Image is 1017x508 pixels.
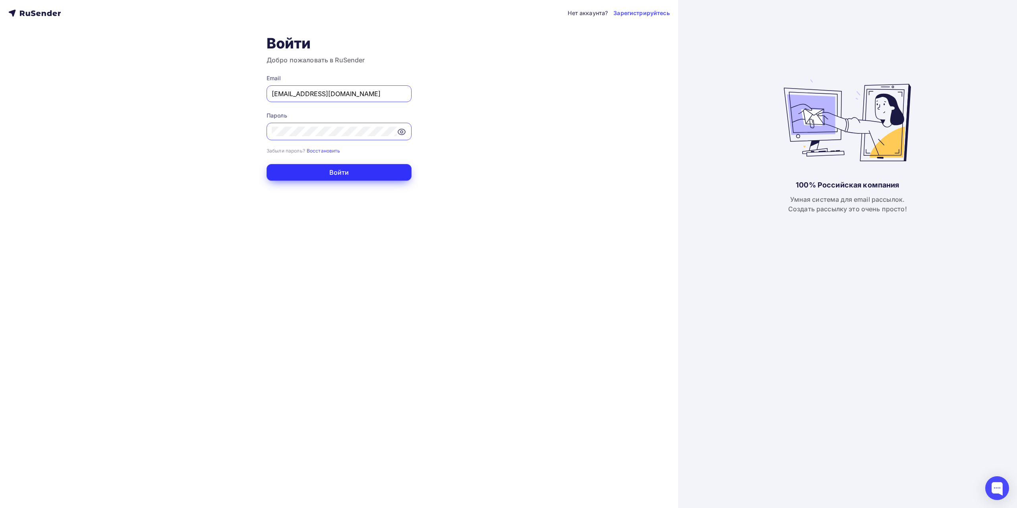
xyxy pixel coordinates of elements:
button: Войти [267,164,412,181]
div: Пароль [267,112,412,120]
h3: Добро пожаловать в RuSender [267,55,412,65]
div: Нет аккаунта? [568,9,608,17]
a: Восстановить [307,147,340,154]
small: Забыли пароль? [267,148,305,154]
div: Умная система для email рассылок. Создать рассылку это очень просто! [788,195,907,214]
div: 100% Российская компания [796,180,899,190]
h1: Войти [267,35,412,52]
a: Зарегистрируйтесь [613,9,669,17]
input: Укажите свой email [272,89,406,99]
div: Email [267,74,412,82]
small: Восстановить [307,148,340,154]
